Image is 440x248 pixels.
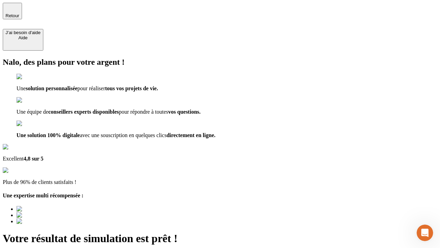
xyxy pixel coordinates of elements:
[26,85,78,91] span: solution personnalisée
[16,85,26,91] span: Une
[80,132,166,138] span: avec une souscription en quelques clics
[166,132,215,138] span: directement en ligne.
[3,156,23,162] span: Excellent
[16,206,80,212] img: Best savings advice award
[16,97,46,103] img: checkmark
[16,218,80,225] img: Best savings advice award
[3,193,437,199] h4: Une expertise multi récompensée :
[16,132,80,138] span: Une solution 100% digitale
[48,109,119,115] span: conseillers experts disponibles
[16,121,46,127] img: checkmark
[5,13,19,18] span: Retour
[16,212,80,218] img: Best savings advice award
[5,35,41,40] div: Aide
[3,3,22,19] button: Retour
[119,109,168,115] span: pour répondre à toutes
[3,144,43,150] img: Google Review
[23,156,43,162] span: 4,8 sur 5
[3,179,437,185] p: Plus de 96% de clients satisfaits !
[3,58,437,67] h2: Nalo, des plans pour votre argent !
[417,225,433,241] iframe: Intercom live chat
[3,232,437,245] h1: Votre résultat de simulation est prêt !
[5,30,41,35] div: J’ai besoin d'aide
[16,109,48,115] span: Une équipe de
[168,109,200,115] span: vos questions.
[77,85,105,91] span: pour réaliser
[16,74,46,80] img: checkmark
[3,167,37,174] img: reviews stars
[105,85,158,91] span: tous vos projets de vie.
[3,29,43,51] button: J’ai besoin d'aideAide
